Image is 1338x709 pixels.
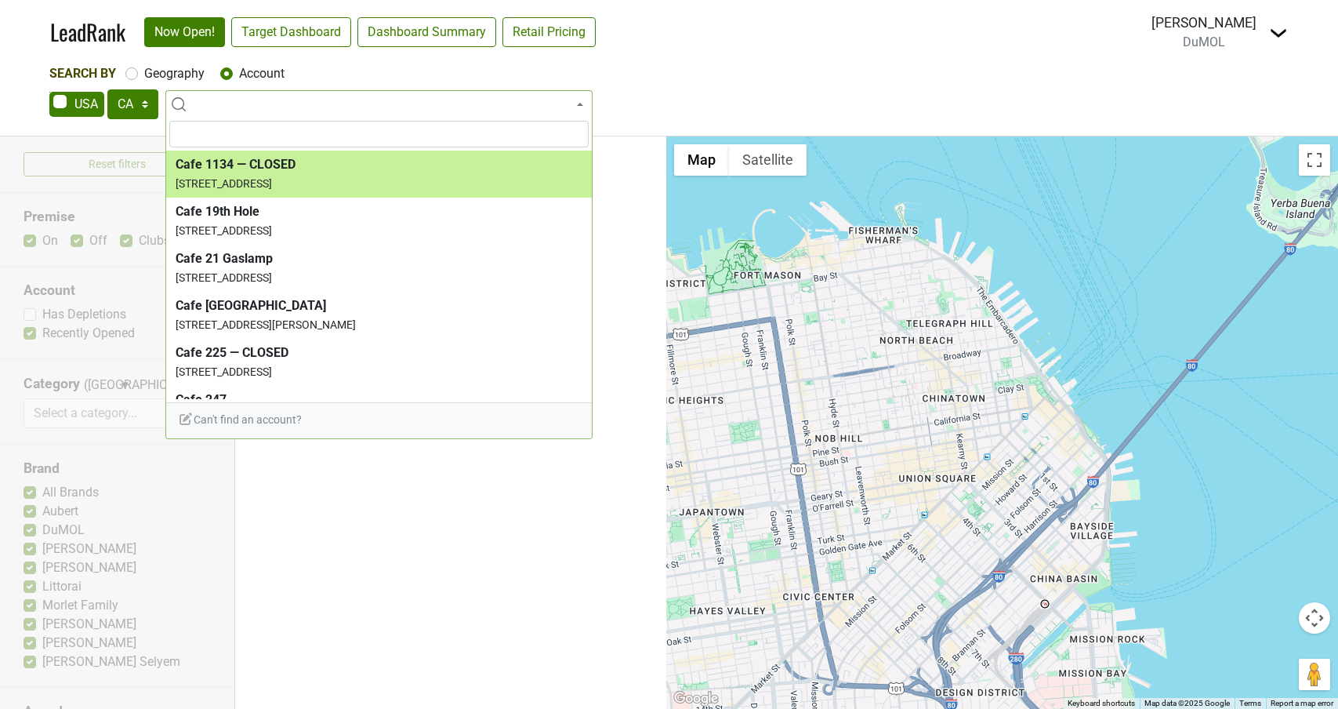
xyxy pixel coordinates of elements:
[1068,698,1135,709] button: Keyboard shortcuts
[176,392,227,407] b: Cafe 247
[176,318,356,331] small: [STREET_ADDRESS][PERSON_NAME]
[239,64,285,83] label: Account
[176,298,326,313] b: Cafe [GEOGRAPHIC_DATA]
[176,224,272,237] small: [STREET_ADDRESS]
[1144,699,1230,707] span: Map data ©2025 Google
[1299,144,1330,176] button: Toggle fullscreen view
[178,411,194,427] img: Edit
[1183,35,1225,49] span: DuMOL
[502,17,596,47] a: Retail Pricing
[1151,13,1256,33] div: [PERSON_NAME]
[176,345,288,360] b: Cafe 225 — CLOSED
[176,177,272,190] small: [STREET_ADDRESS]
[176,365,272,378] small: [STREET_ADDRESS]
[674,144,729,176] button: Show street map
[1299,659,1330,690] button: Drag Pegman onto the map to open Street View
[357,17,496,47] a: Dashboard Summary
[144,17,225,47] a: Now Open!
[49,66,116,81] span: Search By
[231,17,351,47] a: Target Dashboard
[670,689,722,709] a: Open this area in Google Maps (opens a new window)
[670,689,722,709] img: Google
[176,251,273,266] b: Cafe 21 Gaslamp
[144,64,205,83] label: Geography
[178,413,302,426] span: Can't find an account?
[176,271,272,284] small: [STREET_ADDRESS]
[1269,24,1288,42] img: Dropdown Menu
[176,204,259,219] b: Cafe 19th Hole
[50,16,125,49] a: LeadRank
[729,144,807,176] button: Show satellite imagery
[176,157,296,172] b: Cafe 1134 — CLOSED
[1271,699,1333,707] a: Report a map error
[1299,602,1330,634] button: Map camera controls
[1239,699,1261,707] a: Terms (opens in new tab)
